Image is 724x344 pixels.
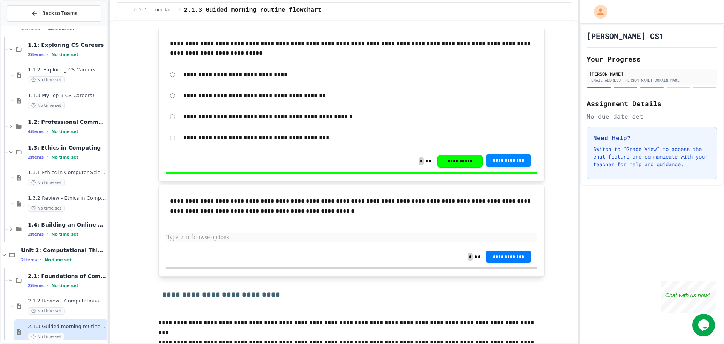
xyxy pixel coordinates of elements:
[28,42,106,48] span: 1.1: Exploring CS Careers
[122,7,130,13] span: ...
[133,7,136,13] span: /
[28,205,65,212] span: No time set
[28,93,106,99] span: 1.1.3 My Top 3 CS Careers!
[44,258,72,262] span: No time set
[47,231,48,237] span: •
[28,333,65,340] span: No time set
[28,170,106,176] span: 1.3.1 Ethics in Computer Science
[47,128,48,134] span: •
[47,154,48,160] span: •
[28,102,65,109] span: No time set
[40,257,41,263] span: •
[28,221,106,228] span: 1.4: Building an Online Presence
[21,247,106,254] span: Unit 2: Computational Thinking & Problem-Solving
[28,273,106,279] span: 2.1: Foundations of Computational Thinking
[51,283,78,288] span: No time set
[587,112,717,121] div: No due date set
[28,119,106,125] span: 1.2: Professional Communication
[586,3,609,20] div: My Account
[28,144,106,151] span: 1.3: Ethics in Computing
[692,314,716,336] iframe: chat widget
[51,155,78,160] span: No time set
[28,195,106,202] span: 1.3.2 Review - Ethics in Computer Science
[47,282,48,288] span: •
[589,77,715,83] div: [EMAIL_ADDRESS][PERSON_NAME][DOMAIN_NAME]
[593,133,711,142] h3: Need Help?
[589,70,715,77] div: [PERSON_NAME]
[42,9,77,17] span: Back to Teams
[28,67,106,73] span: 1.1.2: Exploring CS Careers - Review
[184,6,322,15] span: 2.1.3 Guided morning routine flowchart
[51,129,78,134] span: No time set
[28,283,44,288] span: 2 items
[587,98,717,109] h2: Assignment Details
[28,52,44,57] span: 2 items
[178,7,181,13] span: /
[587,54,717,64] h2: Your Progress
[587,31,664,41] h1: [PERSON_NAME] CS1
[661,281,716,313] iframe: chat widget
[593,145,711,168] p: Switch to "Grade View" to access the chat feature and communicate with your teacher for help and ...
[28,324,106,330] span: 2.1.3 Guided morning routine flowchart
[28,129,44,134] span: 4 items
[139,7,175,13] span: 2.1: Foundations of Computational Thinking
[28,155,44,160] span: 2 items
[28,76,65,83] span: No time set
[21,258,37,262] span: 2 items
[28,298,106,304] span: 2.1.2 Review - Computational Thinking and Problem Solving
[7,5,101,22] button: Back to Teams
[28,179,65,186] span: No time set
[47,51,48,57] span: •
[51,232,78,237] span: No time set
[51,52,78,57] span: No time set
[28,307,65,315] span: No time set
[28,232,44,237] span: 2 items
